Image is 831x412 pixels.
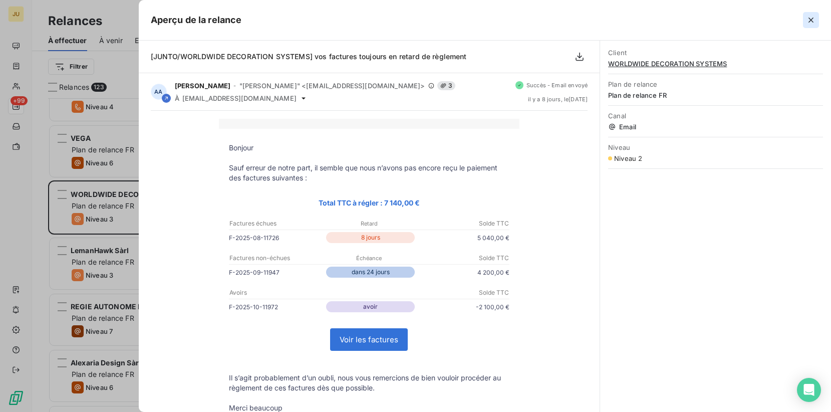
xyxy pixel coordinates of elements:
[151,13,242,27] h5: Aperçu de la relance
[229,143,509,153] p: Bonjour
[229,219,322,228] p: Factures échues
[326,301,415,312] p: avoir
[323,254,415,263] p: Échéance
[417,302,509,312] p: -2 100,00 €
[608,143,823,151] span: Niveau
[229,233,324,243] p: F-2025-08-11726
[608,91,823,99] span: Plan de relance FR
[417,267,509,278] p: 4 200,00 €
[229,373,509,393] p: Il s’agit probablement d’un oubli, nous vous remercions de bien vouloir procéder au règlement de ...
[416,254,509,263] p: Solde TTC
[229,163,509,183] p: Sauf erreur de notre part, il semble que nous n’avons pas encore reçu le paiement des factures su...
[229,254,322,263] p: Factures non-échues
[528,96,588,102] span: il y a 8 jours , le [DATE]
[608,80,823,88] span: Plan de relance
[437,81,455,90] span: 3
[175,94,179,102] span: À
[526,82,588,88] span: Succès - Email envoyé
[229,197,509,209] p: Total TTC à régler : 7 140,00 €
[608,49,823,57] span: Client
[416,219,509,228] p: Solde TTC
[331,329,407,350] a: Voir les factures
[151,84,167,100] div: AA
[239,82,425,90] span: "[PERSON_NAME]" <[EMAIL_ADDRESS][DOMAIN_NAME]>
[323,219,415,228] p: Retard
[614,154,642,162] span: Niveau 2
[233,83,236,89] span: -
[416,288,509,297] p: Solde TTC
[608,123,823,131] span: Email
[608,112,823,120] span: Canal
[175,82,231,90] span: [PERSON_NAME]
[151,52,467,61] span: [JUNTO/WORLDWIDE DECORATION SYSTEMS] vos factures toujours en retard de règlement
[229,288,322,297] p: Avoirs
[417,233,509,243] p: 5 040,00 €
[182,94,297,102] span: [EMAIL_ADDRESS][DOMAIN_NAME]
[797,378,821,402] div: Open Intercom Messenger
[326,267,415,278] p: dans 24 jours
[229,267,324,278] p: F-2025-09-11947
[229,302,324,312] p: F-2025-10-11972
[608,60,823,68] span: WORLDWIDE DECORATION SYSTEMS
[326,232,415,243] p: 8 jours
